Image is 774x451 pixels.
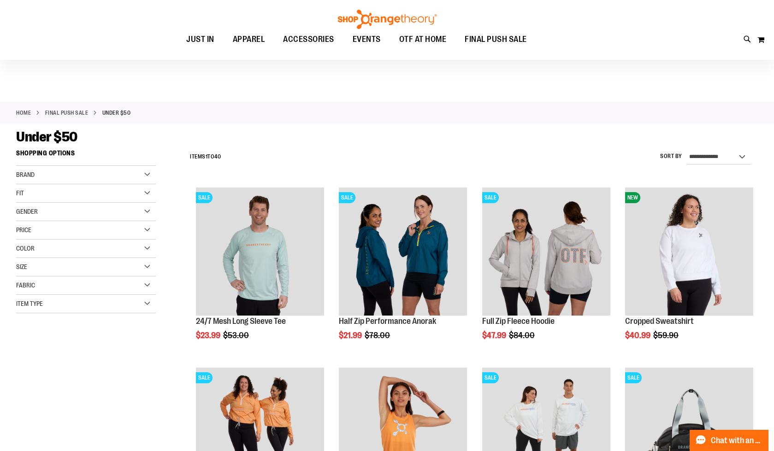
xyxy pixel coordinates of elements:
span: $84.00 [509,331,536,340]
span: Price [16,226,31,234]
span: Under $50 [16,129,77,145]
span: SALE [482,192,499,203]
span: $23.99 [196,331,222,340]
strong: Under $50 [102,109,131,117]
span: Brand [16,171,35,178]
span: $47.99 [482,331,508,340]
span: SALE [625,372,642,383]
a: Main Image of 1457095SALE [196,187,324,317]
span: Fit [16,189,24,197]
span: SALE [339,192,355,203]
a: Cropped Sweatshirt [625,316,694,326]
span: ACCESSORIES [283,29,334,50]
img: Main Image of 1457091 [482,187,610,316]
a: Half Zip Performance Anorak [339,316,436,326]
span: Chat with an Expert [711,436,763,445]
span: Color [16,245,35,252]
h2: Items to [190,150,221,164]
a: Front facing view of Cropped SweatshirtNEW [625,187,753,317]
span: 1 [206,153,208,160]
span: Fabric [16,281,35,289]
span: FINAL PUSH SALE [465,29,527,50]
span: $59.90 [653,331,680,340]
span: NEW [625,192,640,203]
span: $21.99 [339,331,363,340]
strong: Shopping Options [16,145,156,166]
button: Chat with an Expert [690,430,769,451]
span: Item Type [16,300,43,307]
div: product [191,183,329,363]
label: Sort By [660,152,682,160]
a: Home [16,109,31,117]
a: Half Zip Performance AnorakSALE [339,187,467,317]
img: Shop Orangetheory [337,10,438,29]
span: EVENTS [353,29,381,50]
span: SALE [196,372,213,383]
a: Main Image of 1457091SALE [482,187,610,317]
span: SALE [196,192,213,203]
span: APPAREL [233,29,265,50]
span: 40 [214,153,221,160]
img: Half Zip Performance Anorak [339,187,467,316]
span: $53.00 [223,331,250,340]
img: Main Image of 1457095 [196,187,324,316]
span: SALE [482,372,499,383]
a: FINAL PUSH SALE [45,109,89,117]
span: JUST IN [186,29,214,50]
span: Gender [16,208,38,215]
div: product [620,183,758,363]
a: 24/7 Mesh Long Sleeve Tee [196,316,286,326]
div: product [478,183,615,363]
span: OTF AT HOME [399,29,447,50]
a: Full Zip Fleece Hoodie [482,316,555,326]
img: Front facing view of Cropped Sweatshirt [625,187,753,316]
div: product [334,183,472,363]
span: Size [16,263,27,270]
span: $40.99 [625,331,652,340]
span: $78.00 [365,331,391,340]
